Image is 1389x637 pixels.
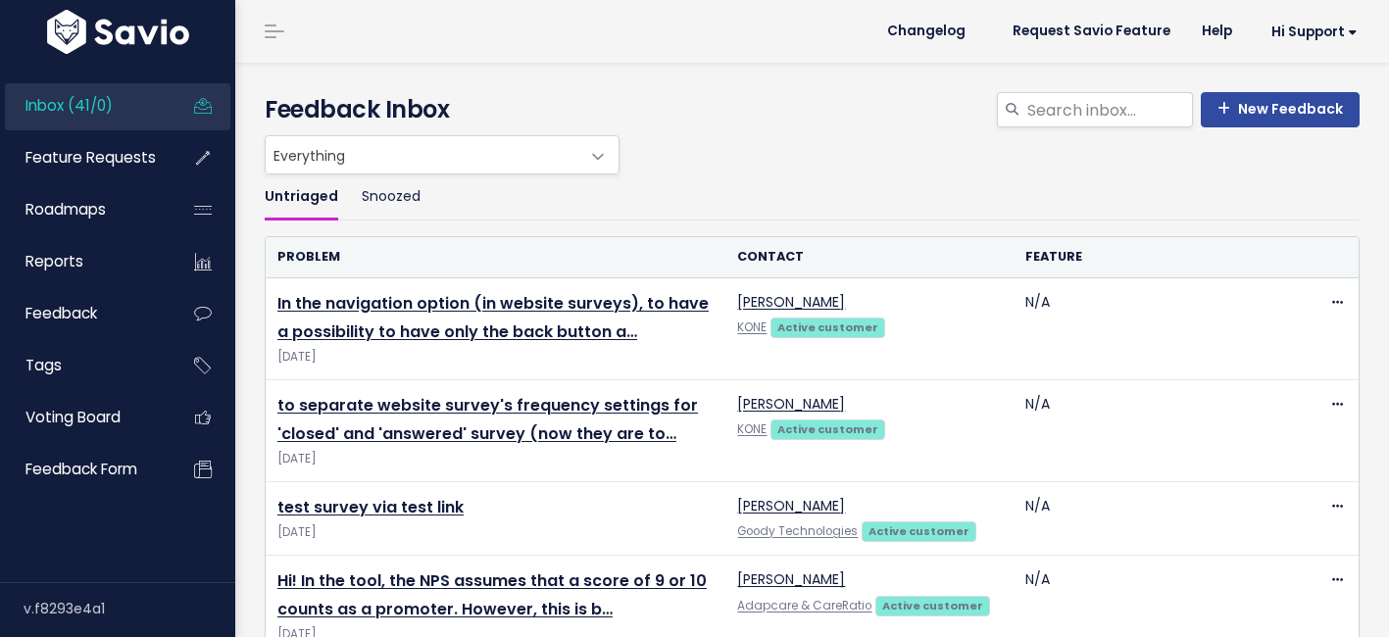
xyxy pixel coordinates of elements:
[777,319,878,335] strong: Active customer
[362,174,421,220] a: Snoozed
[5,83,163,128] a: Inbox (41/0)
[265,92,1360,127] h4: Feedback Inbox
[737,598,871,613] a: Adapcare & CareRatio
[1014,278,1301,380] td: N/A
[862,520,975,540] a: Active customer
[277,394,698,445] a: to separate website survey's frequency settings for 'closed' and 'answered' survey (now they are to…
[868,523,969,539] strong: Active customer
[737,319,767,335] a: KONE
[725,237,1013,277] th: Contact
[25,147,156,168] span: Feature Requests
[882,598,983,613] strong: Active customer
[737,292,845,312] a: [PERSON_NAME]
[277,292,709,343] a: In the navigation option (in website surveys), to have a possibility to have only the back button a…
[277,347,714,367] span: [DATE]
[24,583,235,634] div: v.f8293e4a1
[277,449,714,469] span: [DATE]
[770,418,884,438] a: Active customer
[1014,380,1301,482] td: N/A
[887,24,966,38] span: Changelog
[265,135,620,174] span: Everything
[737,496,845,515] a: [PERSON_NAME]
[737,421,767,437] a: KONE
[265,174,1360,220] ul: Filter feature requests
[266,136,579,173] span: Everything
[277,496,464,518] a: test survey via test link
[1014,482,1301,556] td: N/A
[25,303,97,323] span: Feedback
[1025,92,1193,127] input: Search inbox...
[5,447,163,492] a: Feedback form
[737,569,845,589] a: [PERSON_NAME]
[737,394,845,414] a: [PERSON_NAME]
[5,135,163,180] a: Feature Requests
[265,174,338,220] a: Untriaged
[1014,237,1301,277] th: Feature
[777,421,878,437] strong: Active customer
[277,522,714,543] span: [DATE]
[5,187,163,232] a: Roadmaps
[25,459,137,479] span: Feedback form
[5,395,163,440] a: Voting Board
[25,199,106,220] span: Roadmaps
[25,355,62,375] span: Tags
[770,317,884,336] a: Active customer
[277,569,707,620] a: Hi! In the tool, the NPS assumes that a score of 9 or 10 counts as a promoter. However, this is b…
[5,343,163,388] a: Tags
[25,407,121,427] span: Voting Board
[25,95,113,116] span: Inbox (41/0)
[997,17,1186,46] a: Request Savio Feature
[266,237,725,277] th: Problem
[1201,92,1360,127] a: New Feedback
[737,523,858,539] a: Goody Technologies
[1271,24,1358,39] span: Hi Support
[1186,17,1248,46] a: Help
[42,10,194,54] img: logo-white.9d6f32f41409.svg
[875,595,989,614] a: Active customer
[1248,17,1373,47] a: Hi Support
[5,239,163,284] a: Reports
[5,291,163,336] a: Feedback
[25,251,83,271] span: Reports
